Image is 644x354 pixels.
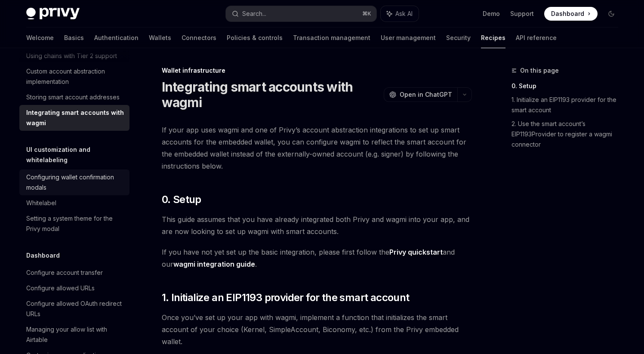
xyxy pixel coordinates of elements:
[384,87,457,102] button: Open in ChatGPT
[26,66,124,87] div: Custom account abstraction implementation
[520,65,559,76] span: On this page
[19,89,129,105] a: Storing smart account addresses
[226,6,376,22] button: Search...⌘K
[481,28,505,48] a: Recipes
[381,28,436,48] a: User management
[510,9,534,18] a: Support
[26,299,124,319] div: Configure allowed OAuth redirect URLs
[162,311,472,348] span: Once you’ve set up your app with wagmi, implement a function that initializes the smart account o...
[395,9,413,18] span: Ask AI
[26,92,120,102] div: Storing smart account addresses
[446,28,471,48] a: Security
[512,117,625,151] a: 2. Use the smart account’s EIP1193Provider to register a wagmi connector
[400,90,452,99] span: Open in ChatGPT
[26,250,60,261] h5: Dashboard
[19,296,129,322] a: Configure allowed OAuth redirect URLs
[162,213,472,237] span: This guide assumes that you have already integrated both Privy and wagmi into your app, and are n...
[26,8,80,20] img: dark logo
[483,9,500,18] a: Demo
[512,93,625,117] a: 1. Initialize an EIP1193 provider for the smart account
[26,172,124,193] div: Configuring wallet confirmation modals
[162,66,472,75] div: Wallet infrastructure
[26,28,54,48] a: Welcome
[162,291,410,305] span: 1. Initialize an EIP1193 provider for the smart account
[551,9,584,18] span: Dashboard
[162,193,201,206] span: 0. Setup
[64,28,84,48] a: Basics
[362,10,371,17] span: ⌘ K
[19,265,129,280] a: Configure account transfer
[293,28,370,48] a: Transaction management
[162,124,472,172] span: If your app uses wagmi and one of Privy’s account abstraction integrations to set up smart accoun...
[26,198,56,208] div: Whitelabel
[26,283,95,293] div: Configure allowed URLs
[182,28,216,48] a: Connectors
[516,28,557,48] a: API reference
[173,260,255,269] a: wagmi integration guide
[19,169,129,195] a: Configuring wallet confirmation modals
[19,211,129,237] a: Setting a system theme for the Privy modal
[19,322,129,348] a: Managing your allow list with Airtable
[162,79,380,110] h1: Integrating smart accounts with wagmi
[26,268,103,278] div: Configure account transfer
[26,324,124,345] div: Managing your allow list with Airtable
[389,248,443,257] a: Privy quickstart
[19,280,129,296] a: Configure allowed URLs
[26,108,124,128] div: Integrating smart accounts with wagmi
[19,64,129,89] a: Custom account abstraction implementation
[162,246,472,270] span: If you have not yet set up the basic integration, please first follow the and our .
[604,7,618,21] button: Toggle dark mode
[227,28,283,48] a: Policies & controls
[19,105,129,131] a: Integrating smart accounts with wagmi
[381,6,419,22] button: Ask AI
[26,213,124,234] div: Setting a system theme for the Privy modal
[19,195,129,211] a: Whitelabel
[512,79,625,93] a: 0. Setup
[544,7,598,21] a: Dashboard
[26,145,129,165] h5: UI customization and whitelabeling
[149,28,171,48] a: Wallets
[242,9,266,19] div: Search...
[94,28,139,48] a: Authentication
